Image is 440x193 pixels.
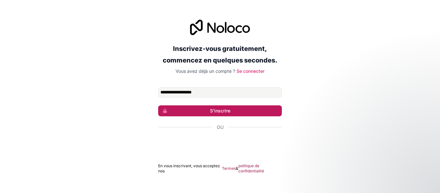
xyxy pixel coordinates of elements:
font: En vous inscrivant, vous acceptez nos [158,163,220,173]
a: Termes [222,166,236,171]
font: Vous avez déjà un compte ? [176,68,235,74]
font: Inscrivez-vous gratuitement, commencez en quelques secondes. [163,45,277,64]
input: Adresse email [158,87,282,98]
button: S'inscrire [158,105,282,116]
font: Ou [217,124,224,130]
iframe: Bouton "Se connecter avec Google" [155,138,285,152]
font: politique de confidentialité [238,163,264,173]
a: politique de confidentialité [238,163,282,174]
iframe: Message de notifications d'interphone [311,145,440,190]
font: & [236,166,238,171]
a: Se connecter [236,68,264,74]
font: S'inscrire [210,108,230,113]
